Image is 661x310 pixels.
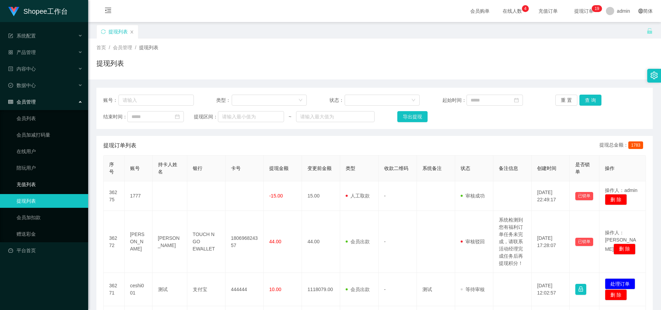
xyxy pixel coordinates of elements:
span: 账号 [130,165,140,171]
span: 会员出款 [346,287,370,292]
span: 状态： [329,97,345,104]
span: 序号 [109,162,114,174]
span: 等待审核 [461,287,485,292]
span: 会员管理 [113,45,132,50]
div: 提现列表 [108,25,128,38]
span: 创建时间 [537,165,556,171]
a: 充值列表 [17,178,83,191]
td: 36271 [104,273,125,306]
span: 数据中心 [8,83,36,88]
td: ceshi001 [125,273,153,306]
td: 36275 [104,181,125,211]
i: 图标: unlock [647,28,653,34]
i: 图标: calendar [175,114,180,119]
button: 处理订单 [605,278,635,289]
td: 测试 [153,273,187,306]
span: 变更前金额 [307,165,332,171]
span: 1783 [628,141,643,149]
button: 已锁单 [575,238,593,246]
sup: 19 [592,5,602,12]
span: 状态 [461,165,470,171]
span: 起始时间： [442,97,466,104]
td: [DATE] 12:02:57 [532,273,570,306]
button: 导出提现 [397,111,428,122]
td: 36272 [104,211,125,273]
span: 是否锁单 [575,162,590,174]
a: 在线用户 [17,145,83,158]
td: 支付宝 [187,273,225,306]
a: 会员加减打码量 [17,128,83,142]
a: 赠送彩金 [17,227,83,241]
a: 会员加扣款 [17,211,83,224]
span: -15.00 [269,193,283,199]
span: 操作人：[PERSON_NAME] [605,230,636,252]
span: 备注信息 [499,165,518,171]
button: 查 询 [579,95,601,106]
span: / [109,45,110,50]
i: 图标: down [411,98,416,103]
i: 图标: close [130,30,134,34]
button: 图标: lock [575,284,586,295]
td: 44.00 [302,211,340,273]
td: 15.00 [302,181,340,211]
td: [DATE] 22:49:17 [532,181,570,211]
span: 提现金额 [269,165,288,171]
span: 内容中心 [8,66,36,72]
i: 图标: check-circle-o [8,83,13,88]
span: 卡号 [231,165,241,171]
span: 充值订单 [535,9,561,13]
span: 提现区间： [194,113,218,120]
img: logo.9652507e.png [8,7,19,17]
span: 系统配置 [8,33,36,39]
td: TOUCH N GO EWALLET [187,211,225,273]
i: 图标: down [298,98,303,103]
td: 测试 [417,273,455,306]
span: 银行 [193,165,202,171]
a: 图标: dashboard平台首页 [8,244,83,257]
td: 444444 [225,273,264,306]
span: 首页 [96,45,106,50]
span: 结束时间： [103,113,127,120]
i: 图标: sync [101,29,106,34]
span: 账号： [103,97,118,104]
h1: Shopee工作台 [23,0,68,22]
button: 已锁单 [575,192,593,200]
span: 操作 [605,165,615,171]
p: 1 [595,5,597,12]
span: 44.00 [269,239,281,244]
span: 提现订单 [571,9,597,13]
button: 删 除 [605,289,627,300]
span: - [384,239,386,244]
span: 10.00 [269,287,281,292]
span: 会员出款 [346,239,370,244]
a: 陪玩用户 [17,161,83,175]
a: 提现列表 [17,194,83,208]
i: 图标: menu-fold [96,0,120,22]
a: 会员列表 [17,111,83,125]
td: [PERSON_NAME] [125,211,153,273]
i: 图标: form [8,33,13,38]
span: 在线人数 [499,9,525,13]
span: 提现订单列表 [103,141,136,150]
span: 类型 [346,165,355,171]
span: 审核驳回 [461,239,485,244]
p: 4 [524,5,527,12]
i: 图标: table [8,99,13,104]
div: 提现总金额： [599,141,646,150]
td: 1118079.00 [302,273,340,306]
button: 删 除 [605,194,627,205]
span: 会员管理 [8,99,36,105]
button: 重 置 [555,95,577,106]
span: 类型： [216,97,232,104]
td: 1777 [125,181,153,211]
i: 图标: appstore-o [8,50,13,55]
span: 产品管理 [8,50,36,55]
i: 图标: calendar [514,98,519,103]
span: - [384,287,386,292]
td: 系统检测到您有福利订单任务未完成，请联系活动经理完成任务后再提现积分！ [493,211,532,273]
span: 系统备注 [422,165,442,171]
p: 9 [597,5,599,12]
i: 图标: setting [650,72,658,79]
span: 人工取款 [346,193,370,199]
span: - [384,193,386,199]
